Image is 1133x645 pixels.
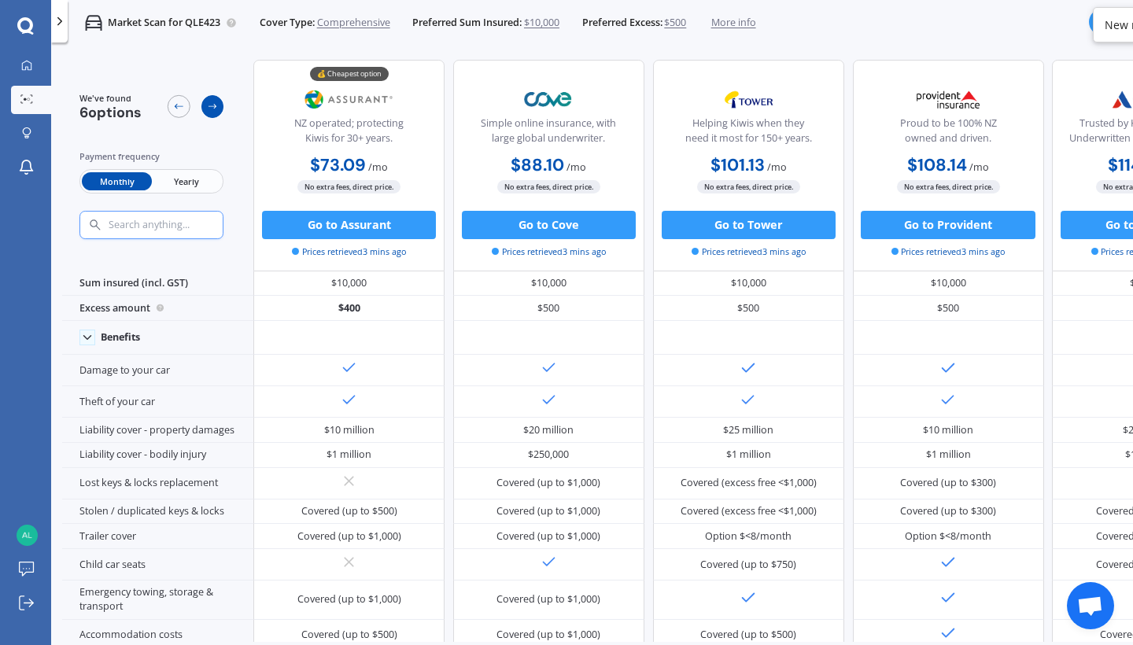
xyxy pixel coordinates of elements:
[453,296,644,321] div: $500
[82,172,151,190] span: Monthly
[566,160,586,174] span: / mo
[653,296,844,321] div: $500
[107,219,251,231] input: Search anything...
[853,271,1044,297] div: $10,000
[317,16,390,30] span: Comprehensive
[710,154,765,176] b: $101.13
[62,271,253,297] div: Sum insured (incl. GST)
[496,628,600,642] div: Covered (up to $1,000)
[79,103,142,122] span: 6 options
[297,180,400,193] span: No extra fees, direct price.
[62,355,253,386] div: Damage to your car
[297,592,401,606] div: Covered (up to $1,000)
[62,499,253,525] div: Stolen / duplicated keys & locks
[891,245,1006,258] span: Prices retrieved 3 mins ago
[905,529,991,544] div: Option $<8/month
[496,529,600,544] div: Covered (up to $1,000)
[726,448,771,462] div: $1 million
[497,180,600,193] span: No extra fees, direct price.
[502,82,596,117] img: Cove.webp
[923,423,973,437] div: $10 million
[1067,582,1114,629] div: Open chat
[301,504,397,518] div: Covered (up to $500)
[665,116,832,152] div: Helping Kiwis when they need it most for 150+ years.
[310,154,366,176] b: $73.09
[85,14,102,31] img: car.f15378c7a67c060ca3f3.svg
[902,82,995,117] img: Provident.png
[62,386,253,418] div: Theft of your car
[702,82,795,117] img: Tower.webp
[62,468,253,499] div: Lost keys & locks replacement
[681,504,817,518] div: Covered (excess free <$1,000)
[462,211,636,239] button: Go to Cove
[79,92,142,105] span: We've found
[700,558,796,572] div: Covered (up to $750)
[511,154,564,176] b: $88.10
[368,160,388,174] span: / mo
[324,423,375,437] div: $10 million
[528,448,569,462] div: $250,000
[266,116,433,152] div: NZ operated; protecting Kiwis for 30+ years.
[62,580,253,620] div: Emergency towing, storage & transport
[262,211,436,239] button: Go to Assurant
[62,443,253,468] div: Liability cover - bodily injury
[705,529,792,544] div: Option $<8/month
[301,628,397,642] div: Covered (up to $500)
[681,476,817,490] div: Covered (excess free <$1,000)
[152,172,221,190] span: Yearly
[496,476,600,490] div: Covered (up to $1,000)
[897,180,1000,193] span: No extra fees, direct price.
[297,529,401,544] div: Covered (up to $1,000)
[412,16,522,30] span: Preferred Sum Insured:
[496,504,600,518] div: Covered (up to $1,000)
[900,504,996,518] div: Covered (up to $300)
[62,549,253,580] div: Child car seats
[865,116,1032,152] div: Proud to be 100% NZ owned and driven.
[465,116,632,152] div: Simple online insurance, with large global underwriter.
[292,245,406,258] span: Prices retrieved 3 mins ago
[653,271,844,297] div: $10,000
[79,149,224,164] div: Payment frequency
[723,423,773,437] div: $25 million
[582,16,662,30] span: Preferred Excess:
[17,525,38,546] img: 42375e34c57581f714981bf5a82054c9
[108,16,220,30] p: Market Scan for QLE423
[496,592,600,606] div: Covered (up to $1,000)
[253,271,445,297] div: $10,000
[900,476,996,490] div: Covered (up to $300)
[969,160,989,174] span: / mo
[253,296,445,321] div: $400
[101,331,140,344] div: Benefits
[711,16,756,30] span: More info
[310,67,389,81] div: 💰 Cheapest option
[861,211,1035,239] button: Go to Provident
[907,154,967,176] b: $108.14
[453,271,644,297] div: $10,000
[523,423,574,437] div: $20 million
[62,418,253,443] div: Liability cover - property damages
[767,160,787,174] span: / mo
[492,245,606,258] span: Prices retrieved 3 mins ago
[62,524,253,549] div: Trailer cover
[62,296,253,321] div: Excess amount
[853,296,1044,321] div: $500
[524,16,559,30] span: $10,000
[700,628,796,642] div: Covered (up to $500)
[302,82,396,117] img: Assurant.png
[664,16,686,30] span: $500
[692,245,806,258] span: Prices retrieved 3 mins ago
[697,180,800,193] span: No extra fees, direct price.
[662,211,836,239] button: Go to Tower
[926,448,971,462] div: $1 million
[327,448,371,462] div: $1 million
[260,16,315,30] span: Cover Type:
